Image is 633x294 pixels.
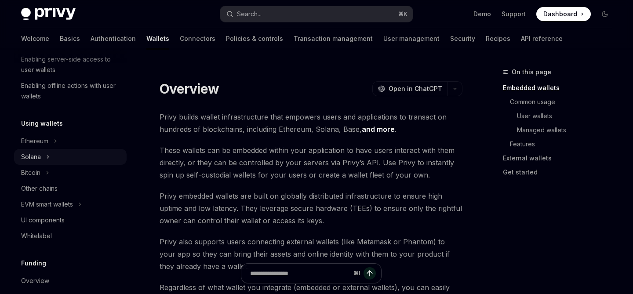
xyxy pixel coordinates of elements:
[226,28,283,49] a: Policies & controls
[14,51,127,78] a: Enabling server-side access to user wallets
[21,152,41,162] div: Solana
[503,137,619,151] a: Features
[14,212,127,228] a: UI components
[21,231,52,241] div: Whitelabel
[521,28,563,49] a: API reference
[398,11,407,18] span: ⌘ K
[598,7,612,21] button: Toggle dark mode
[21,28,49,49] a: Welcome
[362,125,395,134] a: and more
[160,81,219,97] h1: Overview
[180,28,215,49] a: Connectors
[503,151,619,165] a: External wallets
[250,264,350,283] input: Ask a question...
[21,199,73,210] div: EVM smart wallets
[14,149,127,165] button: Toggle Solana section
[14,181,127,196] a: Other chains
[502,10,526,18] a: Support
[21,276,49,286] div: Overview
[146,28,169,49] a: Wallets
[503,123,619,137] a: Managed wallets
[14,273,127,289] a: Overview
[503,81,619,95] a: Embedded wallets
[512,67,551,77] span: On this page
[543,10,577,18] span: Dashboard
[220,6,412,22] button: Open search
[486,28,510,49] a: Recipes
[364,267,376,279] button: Send message
[14,133,127,149] button: Toggle Ethereum section
[160,144,462,181] span: These wallets can be embedded within your application to have users interact with them directly, ...
[503,109,619,123] a: User wallets
[14,228,127,244] a: Whitelabel
[14,165,127,181] button: Toggle Bitcoin section
[160,236,462,272] span: Privy also supports users connecting external wallets (like Metamask or Phantom) to your app so t...
[160,190,462,227] span: Privy embedded wallets are built on globally distributed infrastructure to ensure high uptime and...
[60,28,80,49] a: Basics
[473,10,491,18] a: Demo
[503,165,619,179] a: Get started
[160,111,462,135] span: Privy builds wallet infrastructure that empowers users and applications to transact on hundreds o...
[21,54,121,75] div: Enabling server-side access to user wallets
[450,28,475,49] a: Security
[389,84,442,93] span: Open in ChatGPT
[503,95,619,109] a: Common usage
[21,215,65,225] div: UI components
[21,118,63,129] h5: Using wallets
[21,258,46,269] h5: Funding
[21,80,121,102] div: Enabling offline actions with user wallets
[14,196,127,212] button: Toggle EVM smart wallets section
[21,136,48,146] div: Ethereum
[21,183,58,194] div: Other chains
[14,78,127,104] a: Enabling offline actions with user wallets
[372,81,447,96] button: Open in ChatGPT
[237,9,262,19] div: Search...
[21,167,40,178] div: Bitcoin
[536,7,591,21] a: Dashboard
[21,8,76,20] img: dark logo
[91,28,136,49] a: Authentication
[383,28,440,49] a: User management
[294,28,373,49] a: Transaction management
